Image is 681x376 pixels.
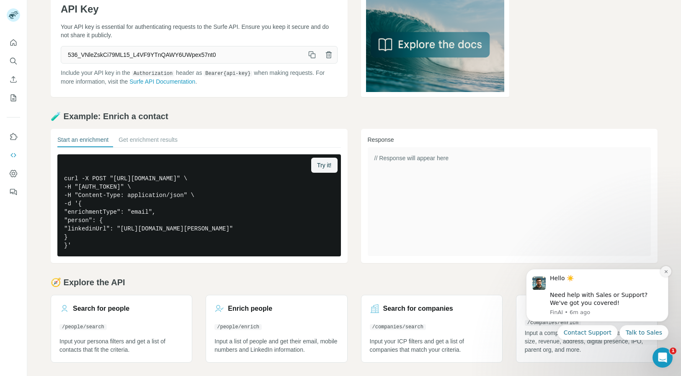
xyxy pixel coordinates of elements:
[57,136,108,147] button: Start an enrichment
[513,261,681,345] iframe: Intercom notifications message
[361,295,503,363] a: Search for companies/companies/searchInput your ICP filters and get a list of companies that matc...
[370,337,494,354] p: Input your ICP filters and get a list of companies that match your criteria.
[374,155,449,161] span: // Response will appear here
[44,64,104,79] button: Quick reply: Contact Support
[36,47,149,55] p: Message from FinAI, sent 6m ago
[119,136,178,147] button: Get enrichment results
[206,295,347,363] a: Enrich people/people/enrichInput a list of people and get their email, mobile numbers and LinkedI...
[51,110,658,122] h2: 🧪 Example: Enrich a contact
[59,337,183,354] p: Input your persona filters and get a list of contacts that fit the criteria.
[7,72,20,87] button: Enrich CSV
[368,136,651,144] h3: Response
[147,5,158,15] button: Dismiss notification
[129,78,195,85] a: Surfe API Documentation
[59,324,107,330] code: /people/search
[317,161,331,169] span: Try it!
[61,3,338,16] h1: API Key
[7,166,20,181] button: Dashboard
[57,154,341,256] pre: curl -X POST "[URL][DOMAIN_NAME]" \ -H "[AUTH_TOKEN]" \ -H "Content-Type: application/json" \ -d ...
[51,276,658,288] h2: 🧭 Explore the API
[61,23,338,39] p: Your API key is essential for authenticating requests to the Surfe API. Ensure you keep it secure...
[204,71,252,77] code: Bearer {api-key}
[7,148,20,163] button: Use Surfe API
[228,304,272,314] h3: Enrich people
[61,69,338,86] p: Include your API key in the header as when making requests. For more information, visit the .
[7,90,20,105] button: My lists
[13,8,155,60] div: message notification from FinAI, 6m ago. Hello ☀️ ​ Need help with Sales or Support? We've got yo...
[36,13,149,46] div: Message content
[214,337,338,354] p: Input a list of people and get their email, mobile numbers and LinkedIn information.
[36,13,149,46] div: Hello ☀️ ​ Need help with Sales or Support? We've got you covered!
[670,348,676,354] span: 1
[51,295,192,363] a: Search for people/people/searchInput your persona filters and get a list of contacts that fit the...
[106,64,155,79] button: Quick reply: Talk to Sales
[73,304,129,314] h3: Search for people
[311,158,337,173] button: Try it!
[19,15,32,28] img: Profile image for FinAI
[653,348,673,368] iframe: Intercom live chat
[383,304,453,314] h3: Search for companies
[7,184,20,200] button: Feedback
[214,324,262,330] code: /people/enrich
[13,64,155,79] div: Quick reply options
[370,324,426,330] code: /companies/search
[7,54,20,69] button: Search
[7,35,20,50] button: Quick start
[7,129,20,144] button: Use Surfe on LinkedIn
[132,71,175,77] code: Authorization
[61,47,304,62] span: 536_VNleZskCi79ML15_L4VF9YTnQAWY6UWpex57nt0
